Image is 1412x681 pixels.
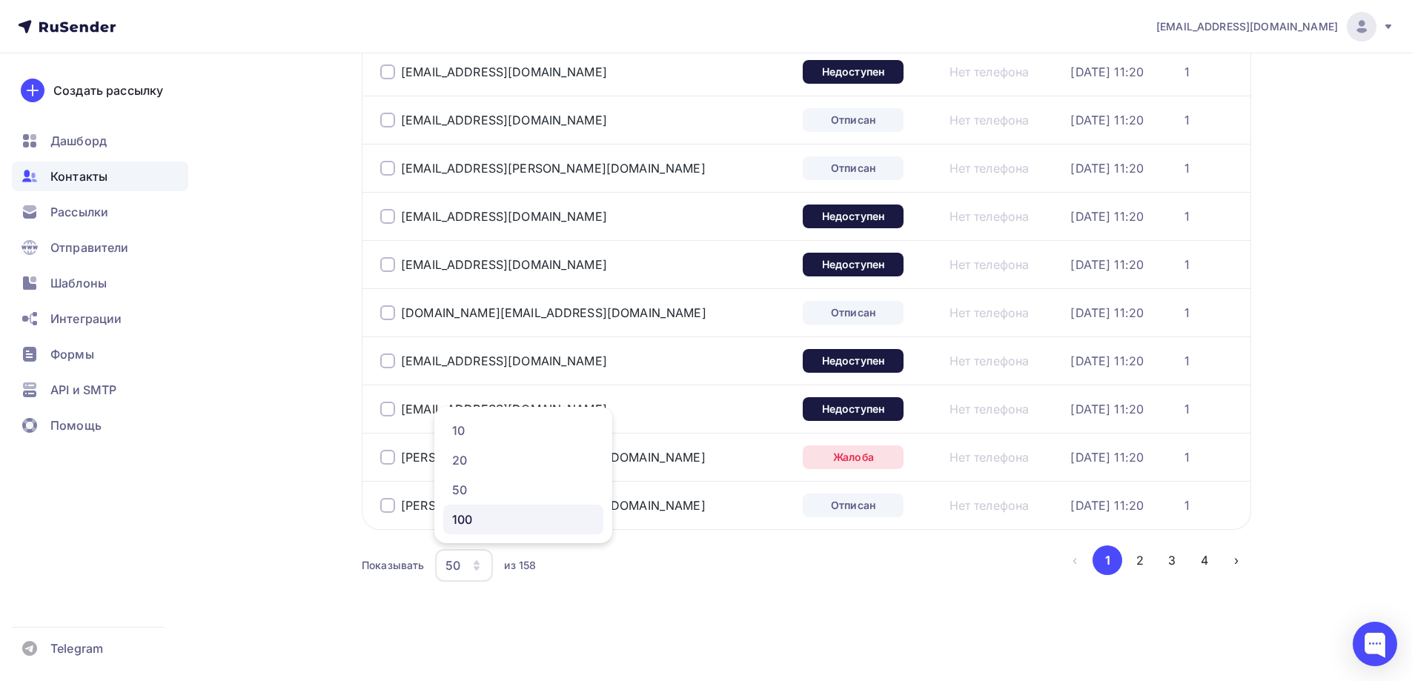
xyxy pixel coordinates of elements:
[445,557,460,574] div: 50
[803,156,904,180] a: Отписан
[1070,161,1144,176] a: [DATE] 11:20
[50,274,107,292] span: Шаблоны
[12,162,188,191] a: Контакты
[401,498,706,513] a: [PERSON_NAME][EMAIL_ADDRESS][DOMAIN_NAME]
[1070,209,1144,224] a: [DATE] 11:20
[452,422,594,439] div: 10
[1070,257,1144,272] a: [DATE] 11:20
[1184,257,1190,272] div: 1
[452,451,594,469] div: 20
[12,233,188,262] a: Отправители
[949,305,1030,320] div: Нет телефона
[1184,161,1190,176] a: 1
[1184,402,1190,416] a: 1
[1156,19,1338,34] span: [EMAIL_ADDRESS][DOMAIN_NAME]
[1125,545,1155,575] button: Go to page 2
[803,253,904,276] a: Недоступен
[803,205,904,228] a: Недоступен
[1070,64,1144,79] a: [DATE] 11:20
[949,113,1030,127] div: Нет телефона
[50,132,107,150] span: Дашборд
[803,494,904,517] a: Отписан
[803,349,904,373] a: Недоступен
[949,450,1030,465] a: Нет телефона
[803,445,904,469] div: Жалоба
[50,239,129,256] span: Отправители
[12,197,188,227] a: Рассылки
[50,310,122,328] span: Интеграции
[50,381,116,399] span: API и SMTP
[1070,305,1144,320] a: [DATE] 11:20
[401,450,706,465] a: [PERSON_NAME][EMAIL_ADDRESS][DOMAIN_NAME]
[1184,113,1190,127] a: 1
[1156,12,1394,41] a: [EMAIL_ADDRESS][DOMAIN_NAME]
[50,640,103,657] span: Telegram
[803,108,904,132] div: Отписан
[1222,545,1251,575] button: Go to next page
[401,64,607,79] a: [EMAIL_ADDRESS][DOMAIN_NAME]
[949,353,1030,368] a: Нет телефона
[1184,64,1190,79] a: 1
[1184,209,1190,224] a: 1
[949,161,1030,176] div: Нет телефона
[401,209,607,224] a: [EMAIL_ADDRESS][DOMAIN_NAME]
[803,301,904,325] a: Отписан
[1093,545,1122,575] button: Go to page 1
[452,511,594,528] div: 100
[1061,545,1252,575] ul: Pagination
[1070,402,1144,416] div: [DATE] 11:20
[1070,498,1144,513] a: [DATE] 11:20
[803,397,904,421] a: Недоступен
[362,558,424,573] div: Показывать
[53,82,163,99] div: Создать рассылку
[1070,113,1144,127] div: [DATE] 11:20
[1184,305,1190,320] a: 1
[949,402,1030,416] a: Нет телефона
[401,113,607,127] a: [EMAIL_ADDRESS][DOMAIN_NAME]
[1184,353,1190,368] a: 1
[434,407,612,543] ul: 50
[50,203,108,221] span: Рассылки
[452,481,594,499] div: 50
[401,161,706,176] a: [EMAIL_ADDRESS][PERSON_NAME][DOMAIN_NAME]
[1190,545,1219,575] button: Go to page 4
[949,209,1030,224] a: Нет телефона
[401,353,607,368] a: [EMAIL_ADDRESS][DOMAIN_NAME]
[50,167,107,185] span: Контакты
[504,558,536,573] div: из 158
[949,257,1030,272] a: Нет телефона
[12,339,188,369] a: Формы
[1070,353,1144,368] a: [DATE] 11:20
[401,305,706,320] a: [DOMAIN_NAME][EMAIL_ADDRESS][DOMAIN_NAME]
[1184,450,1190,465] a: 1
[949,64,1030,79] a: Нет телефона
[803,60,904,84] div: Недоступен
